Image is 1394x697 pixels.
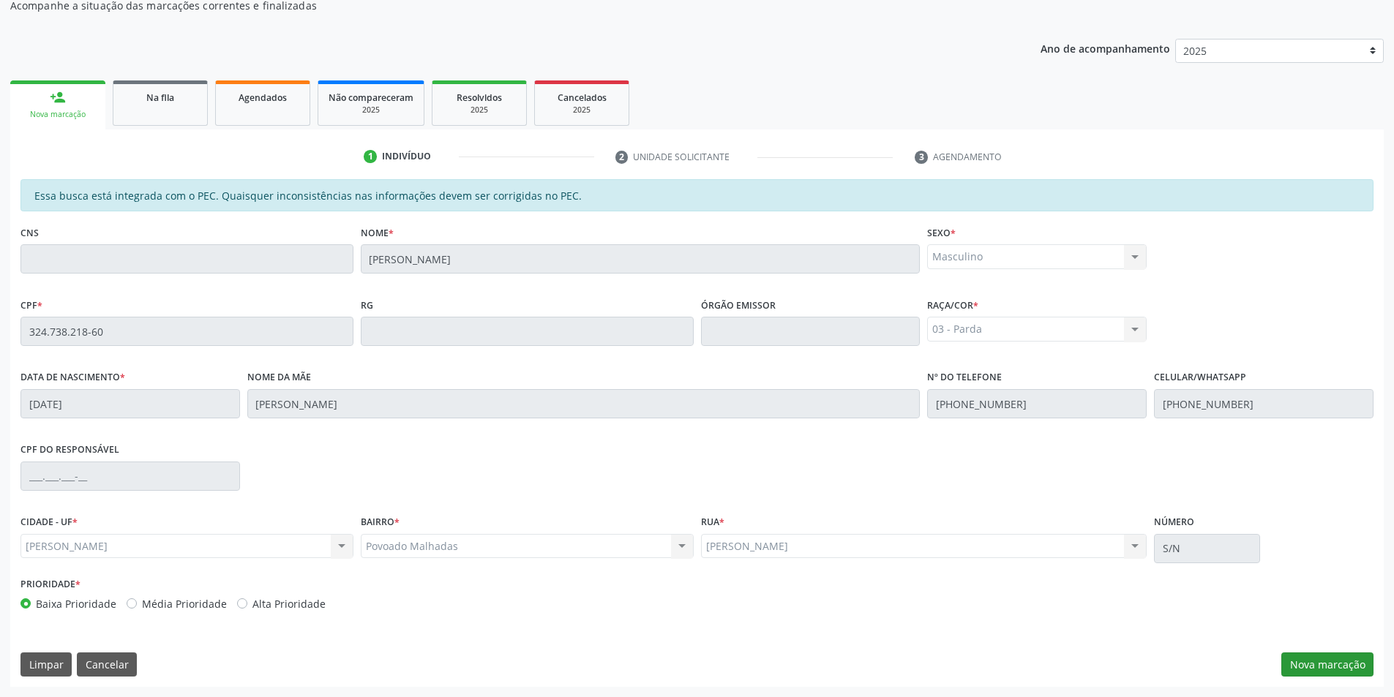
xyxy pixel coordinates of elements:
span: Não compareceram [329,91,413,104]
div: Essa busca está integrada com o PEC. Quaisquer inconsistências nas informações devem ser corrigid... [20,179,1374,211]
label: CPF do responsável [20,439,119,461]
label: Baixa Prioridade [36,596,116,611]
div: 2025 [443,105,516,116]
label: Nome da mãe [247,366,311,389]
label: Órgão emissor [701,294,776,317]
div: Indivíduo [382,150,431,163]
span: Resolvidos [457,91,502,104]
button: Cancelar [77,652,137,677]
label: Data de nascimento [20,366,125,389]
button: Limpar [20,652,72,677]
input: (__) _____-_____ [1154,389,1374,418]
label: Celular/WhatsApp [1154,366,1246,389]
input: (__) _____-_____ [927,389,1147,418]
label: Sexo [927,222,956,244]
label: CNS [20,222,39,244]
p: Ano de acompanhamento [1041,39,1170,57]
span: Cancelados [558,91,607,104]
label: Rua [701,511,724,534]
label: Raça/cor [927,294,978,317]
label: RG [361,294,373,317]
div: 2025 [329,105,413,116]
label: Média Prioridade [142,596,227,611]
label: Alta Prioridade [252,596,326,611]
span: Agendados [239,91,287,104]
button: Nova marcação [1281,652,1374,677]
label: Nome [361,222,394,244]
div: Nova marcação [20,109,95,120]
div: person_add [50,89,66,105]
span: Na fila [146,91,174,104]
label: BAIRRO [361,511,400,534]
label: CIDADE - UF [20,511,78,534]
input: ___.___.___-__ [20,461,240,491]
label: Número [1154,511,1194,534]
div: 2025 [545,105,618,116]
label: Prioridade [20,573,80,596]
input: __/__/____ [20,389,240,418]
label: Nº do Telefone [927,366,1002,389]
div: 1 [364,150,377,163]
label: CPF [20,294,42,317]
